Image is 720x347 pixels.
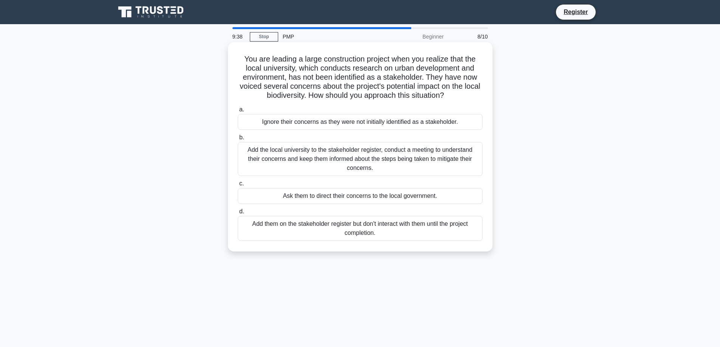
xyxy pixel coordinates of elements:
[382,29,448,44] div: Beginner
[278,29,382,44] div: PMP
[239,208,244,214] span: d.
[559,7,592,17] a: Register
[238,188,483,204] div: Ask them to direct their concerns to the local government.
[239,134,244,140] span: b.
[448,29,492,44] div: 8/10
[250,32,278,42] a: Stop
[238,114,483,130] div: Ignore their concerns as they were not initially identified as a stakeholder.
[239,106,244,113] span: a.
[228,29,250,44] div: 9:38
[237,54,483,100] h5: You are leading a large construction project when you realize that the local university, which co...
[238,216,483,241] div: Add them on the stakeholder register but don't interact with them until the project completion.
[239,180,244,187] span: c.
[238,142,483,176] div: Add the local university to the stakeholder register, conduct a meeting to understand their conce...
